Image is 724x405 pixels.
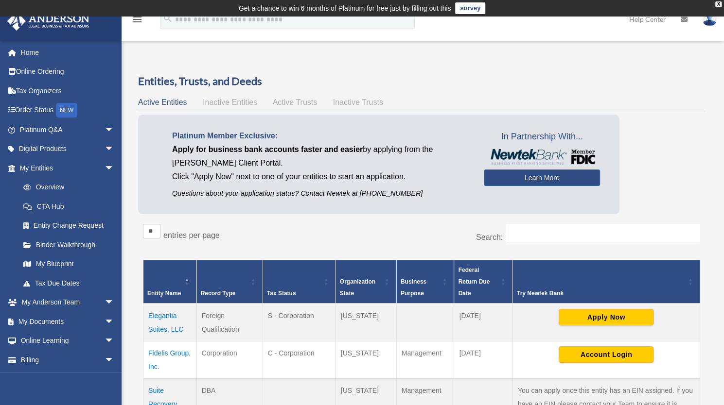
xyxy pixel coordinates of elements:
[203,98,257,106] span: Inactive Entities
[454,260,512,304] th: Federal Return Due Date: Activate to sort
[105,350,124,370] span: arrow_drop_down
[7,293,129,312] a: My Anderson Teamarrow_drop_down
[14,254,124,274] a: My Blueprint
[396,260,454,304] th: Business Purpose: Activate to sort
[14,216,124,236] a: Entity Change Request
[263,341,336,378] td: C - Corporation
[105,158,124,178] span: arrow_drop_down
[7,331,129,351] a: Online Learningarrow_drop_down
[143,304,197,341] td: Elegantia Suites, LLC
[401,278,426,297] span: Business Purpose
[196,341,263,378] td: Corporation
[336,304,396,341] td: [US_STATE]
[702,12,717,26] img: User Pic
[7,101,129,120] a: Order StatusNEW
[172,143,469,170] p: by applying from the [PERSON_NAME] Client Portal.
[105,312,124,332] span: arrow_drop_down
[14,178,119,197] a: Overview
[143,260,197,304] th: Entity Name: Activate to invert sorting
[172,170,469,184] p: Click "Apply Now" next to one of your entities to start an application.
[4,12,92,31] img: Anderson Advisors Platinum Portal
[273,98,318,106] span: Active Trusts
[105,139,124,159] span: arrow_drop_down
[454,341,512,378] td: [DATE]
[7,81,129,101] a: Tax Organizers
[138,74,705,89] h3: Entities, Trusts, and Deeds
[715,1,722,7] div: close
[172,129,469,143] p: Platinum Member Exclusive:
[340,278,375,297] span: Organization State
[131,17,143,25] a: menu
[7,43,129,62] a: Home
[196,260,263,304] th: Record Type: Activate to sort
[14,197,124,216] a: CTA Hub
[517,287,685,299] div: Try Newtek Bank
[163,231,220,239] label: entries per page
[131,14,143,25] i: menu
[333,98,383,106] span: Inactive Trusts
[7,350,129,370] a: Billingarrow_drop_down
[56,103,77,118] div: NEW
[7,158,124,178] a: My Entitiesarrow_drop_down
[7,370,129,389] a: Events Calendar
[454,304,512,341] td: [DATE]
[201,290,236,297] span: Record Type
[147,290,181,297] span: Entity Name
[172,187,469,200] p: Questions about your application status? Contact Newtek at [PHONE_NUMBER]
[336,341,396,378] td: [US_STATE]
[484,169,600,186] a: Learn More
[458,267,490,297] span: Federal Return Due Date
[7,120,129,139] a: Platinum Q&Aarrow_drop_down
[559,309,653,325] button: Apply Now
[7,139,129,159] a: Digital Productsarrow_drop_down
[105,120,124,140] span: arrow_drop_down
[7,62,129,82] a: Online Ordering
[105,331,124,351] span: arrow_drop_down
[476,233,503,241] label: Search:
[138,98,187,106] span: Active Entities
[14,273,124,293] a: Tax Due Dates
[484,129,600,145] span: In Partnership With...
[172,145,363,153] span: Apply for business bank accounts faster and easier
[143,341,197,378] td: Fidelis Group, Inc.
[396,341,454,378] td: Management
[7,312,129,331] a: My Documentsarrow_drop_down
[263,304,336,341] td: S - Corporation
[263,260,336,304] th: Tax Status: Activate to sort
[455,2,485,14] a: survey
[489,149,595,165] img: NewtekBankLogoSM.png
[196,304,263,341] td: Foreign Qualification
[14,235,124,254] a: Binder Walkthrough
[162,13,173,24] i: search
[336,260,396,304] th: Organization State: Activate to sort
[239,2,451,14] div: Get a chance to win 6 months of Platinum for free just by filling out this
[267,290,296,297] span: Tax Status
[512,260,700,304] th: Try Newtek Bank : Activate to sort
[559,346,653,363] button: Account Login
[105,293,124,313] span: arrow_drop_down
[559,350,653,357] a: Account Login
